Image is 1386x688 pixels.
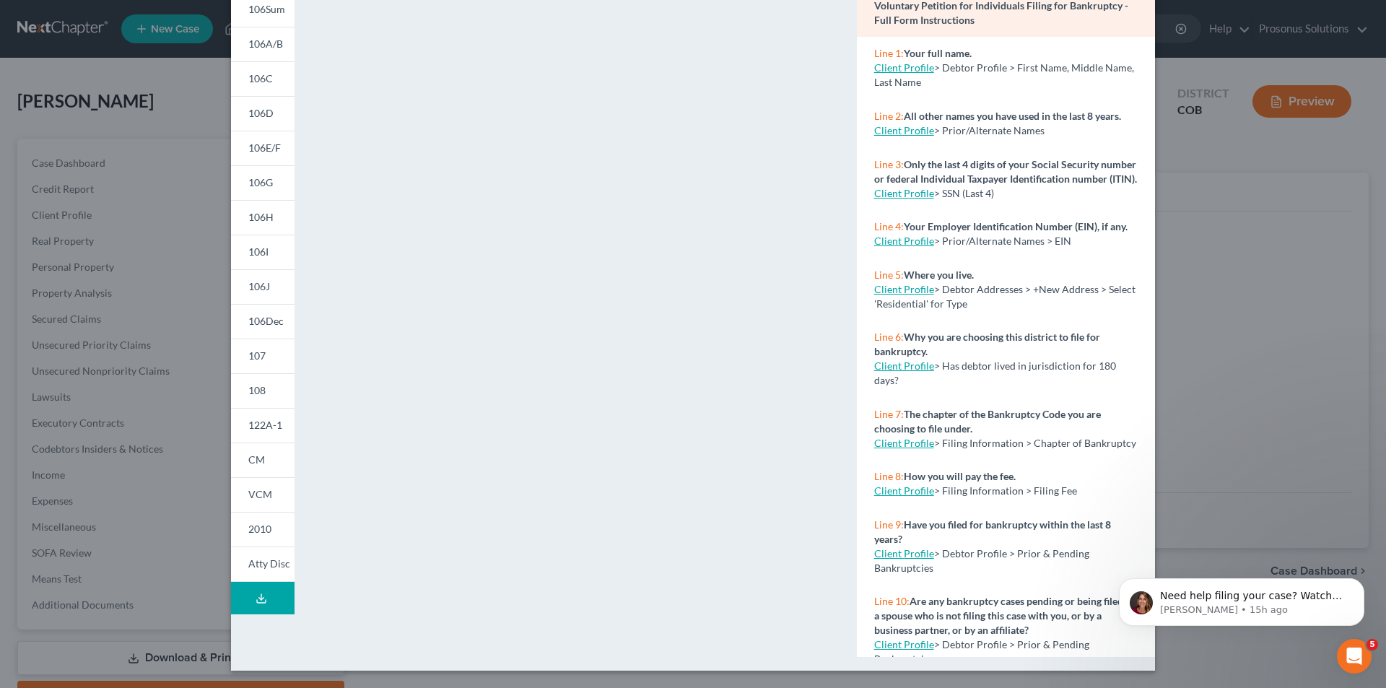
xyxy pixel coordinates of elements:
[231,27,295,61] a: 106A/B
[904,220,1128,232] strong: Your Employer Identification Number (EIN), if any.
[874,110,904,122] span: Line 2:
[248,107,274,119] span: 106D
[874,158,904,170] span: Line 3:
[874,124,934,136] a: Client Profile
[248,38,283,50] span: 106A/B
[248,384,266,396] span: 108
[934,437,1136,449] span: > Filing Information > Chapter of Bankruptcy
[904,269,974,281] strong: Where you live.
[248,176,273,188] span: 106G
[934,484,1077,497] span: > Filing Information > Filing Fee
[874,408,904,420] span: Line 7:
[248,315,284,327] span: 106Dec
[934,187,994,199] span: > SSN (Last 4)
[874,518,1111,545] strong: Have you filed for bankruptcy within the last 8 years?
[63,42,248,139] span: Need help filing your case? Watch this video! Still need help? Here are two articles with instruc...
[231,339,295,373] a: 107
[231,304,295,339] a: 106Dec
[874,360,1116,386] span: > Has debtor lived in jurisdiction for 180 days?
[231,131,295,165] a: 106E/F
[874,360,934,372] a: Client Profile
[248,453,265,466] span: CM
[231,443,295,477] a: CM
[231,269,295,304] a: 106J
[874,437,934,449] a: Client Profile
[874,547,1089,574] span: > Debtor Profile > Prior & Pending Bankruptcies
[248,419,282,431] span: 122A-1
[231,408,295,443] a: 122A-1
[934,235,1071,247] span: > Prior/Alternate Names > EIN
[934,124,1045,136] span: > Prior/Alternate Names
[231,512,295,547] a: 2010
[874,235,934,247] a: Client Profile
[248,523,271,535] span: 2010
[1097,548,1386,649] iframe: Intercom notifications message
[874,470,904,482] span: Line 8:
[63,56,249,69] p: Message from Katie, sent 15h ago
[874,518,904,531] span: Line 9:
[874,595,1136,636] strong: Are any bankruptcy cases pending or being filed by a spouse who is not filing this case with you,...
[248,3,285,15] span: 106Sum
[874,61,1134,88] span: > Debtor Profile > First Name, Middle Name, Last Name
[248,141,281,154] span: 106E/F
[248,280,270,292] span: 106J
[231,61,295,96] a: 106C
[231,373,295,408] a: 108
[904,110,1121,122] strong: All other names you have used in the last 8 years.
[231,200,295,235] a: 106H
[231,235,295,269] a: 106I
[248,557,290,570] span: Atty Disc
[248,488,272,500] span: VCM
[231,165,295,200] a: 106G
[248,245,269,258] span: 106I
[874,283,1136,310] span: > Debtor Addresses > +New Address > Select 'Residential' for Type
[874,220,904,232] span: Line 4:
[874,331,904,343] span: Line 6:
[231,96,295,131] a: 106D
[231,547,295,582] a: Atty Disc
[874,484,934,497] a: Client Profile
[874,331,1100,357] strong: Why you are choosing this district to file for bankruptcy.
[874,595,910,607] span: Line 10:
[1337,639,1372,674] iframe: Intercom live chat
[231,477,295,512] a: VCM
[874,638,1089,665] span: > Debtor Profile > Prior & Pending Bankruptcies
[248,72,273,84] span: 106C
[904,470,1016,482] strong: How you will pay the fee.
[874,408,1101,435] strong: The chapter of the Bankruptcy Code you are choosing to file under.
[874,638,934,650] a: Client Profile
[248,349,266,362] span: 107
[874,547,934,559] a: Client Profile
[874,283,934,295] a: Client Profile
[874,269,904,281] span: Line 5:
[1367,639,1378,650] span: 5
[904,47,972,59] strong: Your full name.
[874,158,1137,185] strong: Only the last 4 digits of your Social Security number or federal Individual Taxpayer Identificati...
[874,47,904,59] span: Line 1:
[874,187,934,199] a: Client Profile
[874,61,934,74] a: Client Profile
[248,211,274,223] span: 106H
